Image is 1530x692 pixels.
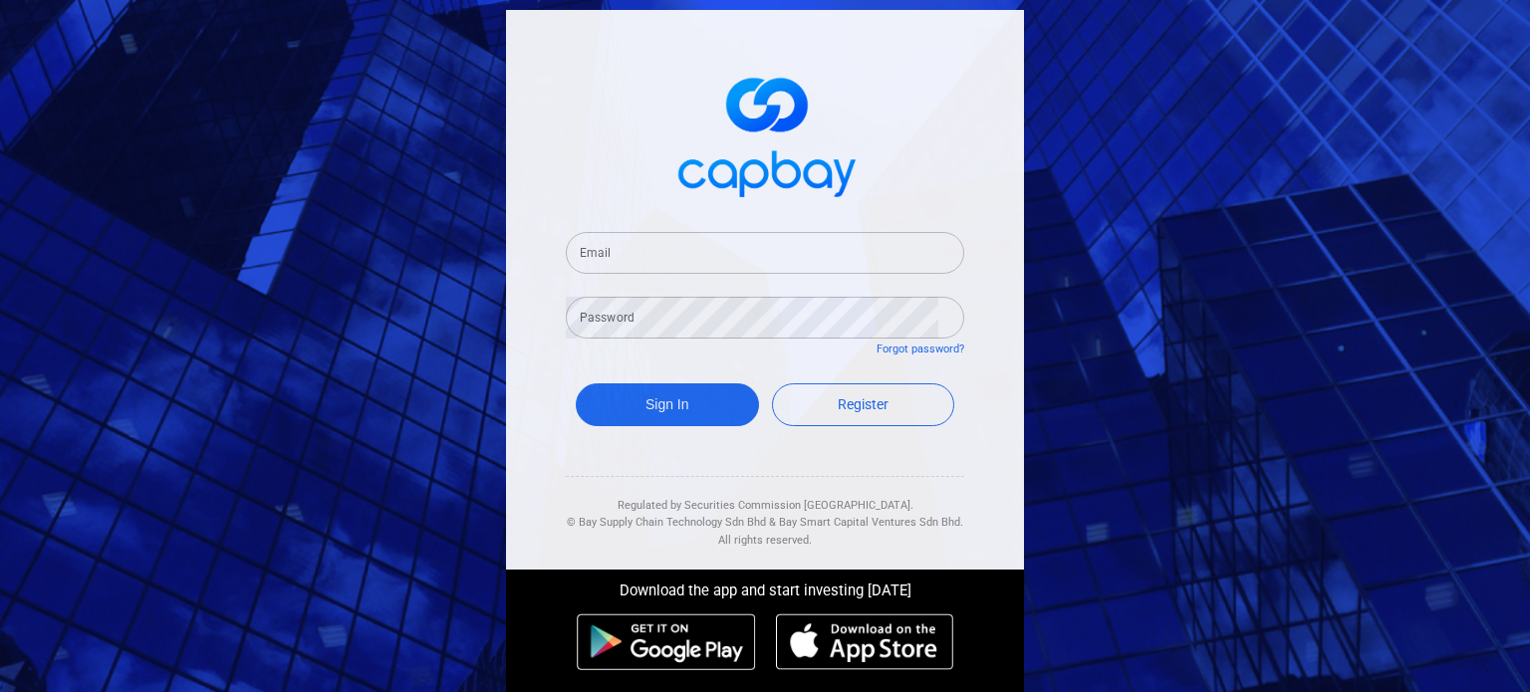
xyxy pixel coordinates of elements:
span: © Bay Supply Chain Technology Sdn Bhd [567,516,766,529]
a: Forgot password? [877,343,964,355]
img: logo [665,60,865,208]
img: ios [776,613,953,671]
span: Register [838,396,889,412]
div: Regulated by Securities Commission [GEOGRAPHIC_DATA]. & All rights reserved. [566,477,964,550]
span: Bay Smart Capital Ventures Sdn Bhd. [779,516,963,529]
div: Download the app and start investing [DATE] [491,570,1039,603]
img: android [577,613,756,671]
a: Register [772,383,955,426]
button: Sign In [576,383,759,426]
